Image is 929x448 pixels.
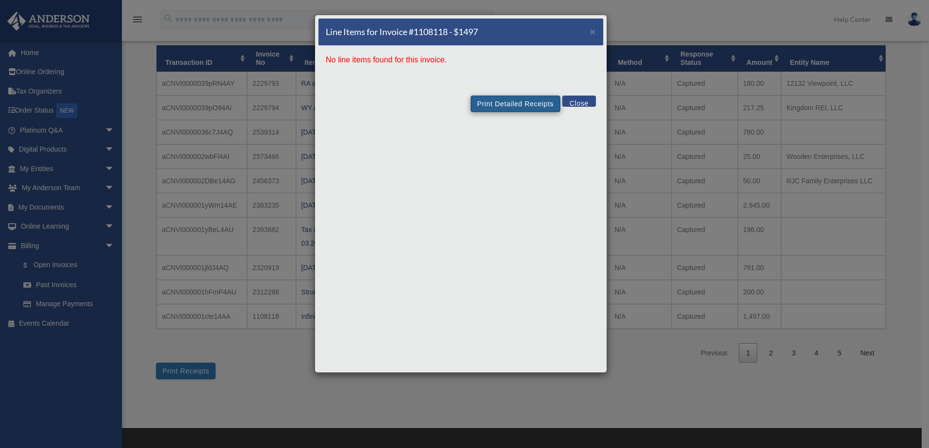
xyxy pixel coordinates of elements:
[562,96,596,107] button: Close
[590,26,596,37] span: ×
[326,26,478,38] h5: Line Items for Invoice #1108118 - $1497
[326,53,596,67] p: No line items found for this invoice.
[471,96,560,112] button: Print Detailed Receipts
[590,26,596,37] button: Close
